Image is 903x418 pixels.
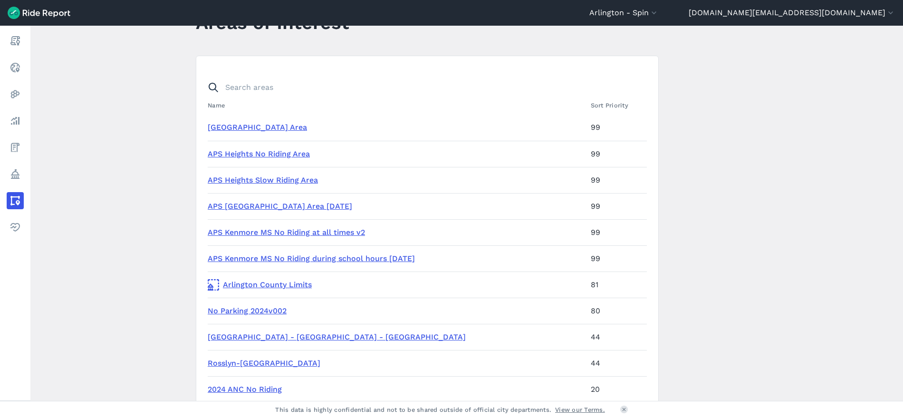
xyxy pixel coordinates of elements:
a: 2024 ANC No Riding [208,385,282,394]
input: Search areas [202,79,641,96]
th: Sort Priority [587,96,647,115]
a: Areas [7,192,24,209]
a: Analyze [7,112,24,129]
img: Ride Report [8,7,70,19]
td: 99 [587,115,647,141]
a: No Parking 2024v002 [208,306,287,315]
a: Realtime [7,59,24,76]
td: 99 [587,245,647,272]
td: 81 [587,272,647,298]
a: View our Terms. [555,405,605,414]
th: Name [208,96,587,115]
a: Health [7,219,24,236]
a: Report [7,32,24,49]
td: 99 [587,167,647,193]
td: 44 [587,324,647,350]
td: 44 [587,350,647,376]
td: 80 [587,298,647,324]
a: APS Heights No Riding Area [208,149,310,158]
a: Fees [7,139,24,156]
td: 99 [587,193,647,219]
a: Arlington County Limits [208,279,583,291]
a: [GEOGRAPHIC_DATA] - [GEOGRAPHIC_DATA] - [GEOGRAPHIC_DATA] [208,332,466,341]
a: APS Kenmore MS No Riding during school hours [DATE] [208,254,415,263]
a: APS Kenmore MS No Riding at all times v2 [208,228,365,237]
a: APS [GEOGRAPHIC_DATA] Area [DATE] [208,202,352,211]
a: APS Heights Slow Riding Area [208,175,318,185]
button: Arlington - Spin [589,7,659,19]
a: Rosslyn-[GEOGRAPHIC_DATA] [208,359,320,368]
a: Policy [7,165,24,183]
button: [DOMAIN_NAME][EMAIL_ADDRESS][DOMAIN_NAME] [689,7,895,19]
td: 99 [587,141,647,167]
a: Heatmaps [7,86,24,103]
td: 99 [587,219,647,245]
a: [GEOGRAPHIC_DATA] Area [208,123,307,132]
td: 20 [587,376,647,402]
